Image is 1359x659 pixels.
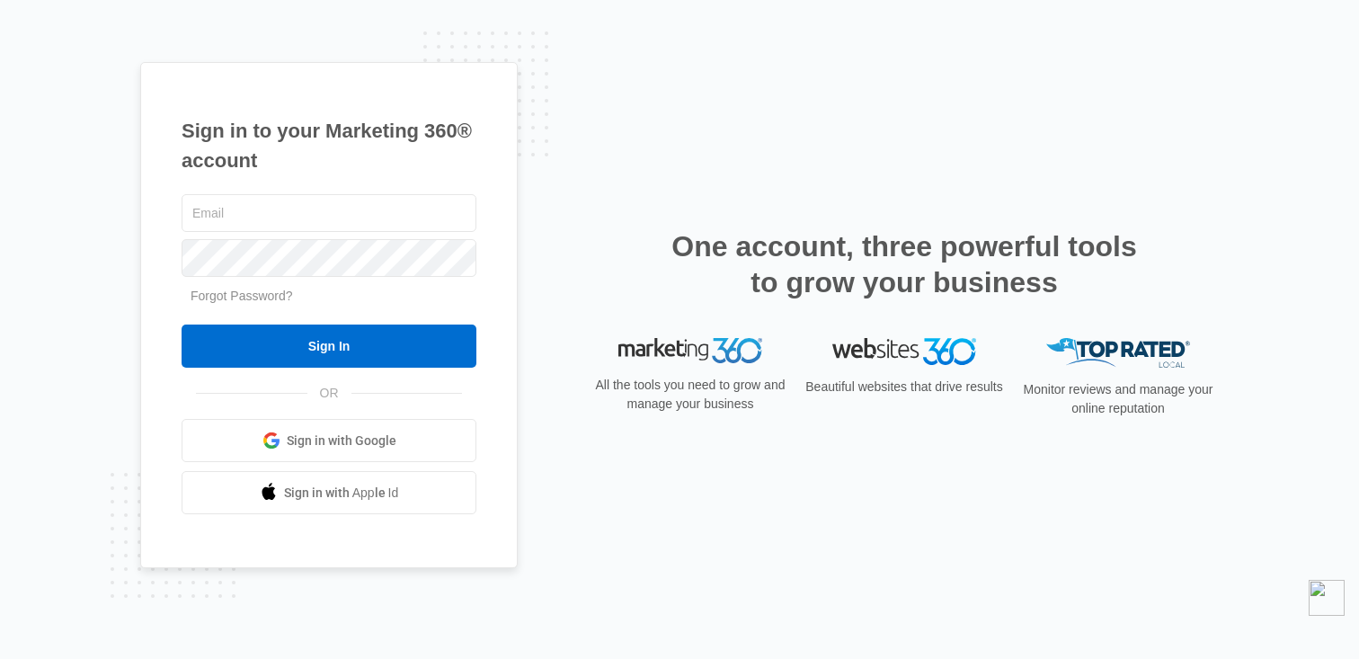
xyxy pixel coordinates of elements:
img: Marketing 360 [618,338,762,363]
a: Forgot Password? [191,289,293,303]
h1: Sign in to your Marketing 360® account [182,116,476,175]
img: Top Rated Local [1046,338,1190,368]
a: Sign in with Google [182,419,476,462]
span: Sign in with Apple Id [284,484,399,503]
span: OR [307,384,351,403]
img: Websites 360 [832,338,976,364]
p: Monitor reviews and manage your online reputation [1017,380,1219,418]
h2: One account, three powerful tools to grow your business [666,228,1142,300]
input: Email [182,194,476,232]
p: Beautiful websites that drive results [804,378,1005,396]
input: Sign In [182,325,476,368]
span: Sign in with Google [287,432,396,450]
p: All the tools you need to grow and manage your business [590,376,791,414]
a: Sign in with Apple Id [182,471,476,514]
